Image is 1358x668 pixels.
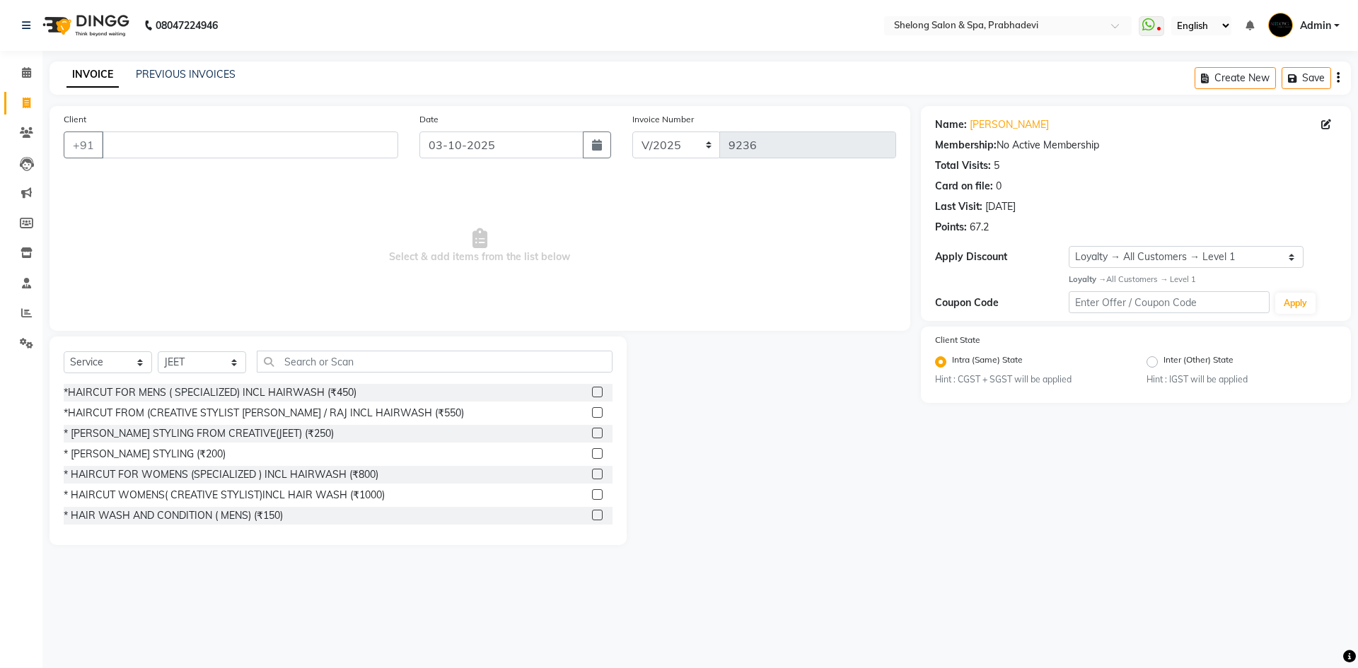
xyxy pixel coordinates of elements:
[996,179,1002,194] div: 0
[64,467,378,482] div: * HAIRCUT FOR WOMENS (SPECIALIZED ) INCL HAIRWASH (₹800)
[970,220,989,235] div: 67.2
[1275,293,1316,314] button: Apply
[1300,18,1331,33] span: Admin
[935,138,997,153] div: Membership:
[257,351,613,373] input: Search or Scan
[935,334,980,346] label: Client State
[64,426,334,441] div: * [PERSON_NAME] STYLING FROM CREATIVE(JEET) (₹250)
[632,113,694,126] label: Invoice Number
[66,62,119,88] a: INVOICE
[1147,373,1337,386] small: Hint : IGST will be applied
[935,138,1337,153] div: No Active Membership
[935,179,993,194] div: Card on file:
[36,6,133,45] img: logo
[994,158,999,173] div: 5
[64,175,896,317] span: Select & add items from the list below
[136,68,236,81] a: PREVIOUS INVOICES
[64,488,385,503] div: * HAIRCUT WOMENS( CREATIVE STYLIST)INCL HAIR WASH (₹1000)
[1282,67,1331,89] button: Save
[985,199,1016,214] div: [DATE]
[64,131,103,158] button: +91
[1163,353,1234,370] label: Inter (Other) State
[102,131,398,158] input: Search by Name/Mobile/Email/Code
[64,385,356,400] div: *HAIRCUT FOR MENS ( SPECIALIZED) INCL HAIRWASH (₹450)
[935,295,1069,310] div: Coupon Code
[970,117,1049,132] a: [PERSON_NAME]
[1268,13,1293,37] img: Admin
[935,220,967,235] div: Points:
[1069,291,1270,313] input: Enter Offer / Coupon Code
[935,373,1125,386] small: Hint : CGST + SGST will be applied
[1069,274,1337,286] div: All Customers → Level 1
[1195,67,1276,89] button: Create New
[935,250,1069,264] div: Apply Discount
[64,113,86,126] label: Client
[64,447,226,462] div: * [PERSON_NAME] STYLING (₹200)
[64,508,283,523] div: * HAIR WASH AND CONDITION ( MENS) (₹150)
[935,199,982,214] div: Last Visit:
[952,353,1023,370] label: Intra (Same) State
[156,6,218,45] b: 08047224946
[935,158,991,173] div: Total Visits:
[64,406,464,421] div: *HAIRCUT FROM (CREATIVE STYLIST [PERSON_NAME] / RAJ INCL HAIRWASH (₹550)
[935,117,967,132] div: Name:
[1069,274,1106,284] strong: Loyalty →
[419,113,439,126] label: Date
